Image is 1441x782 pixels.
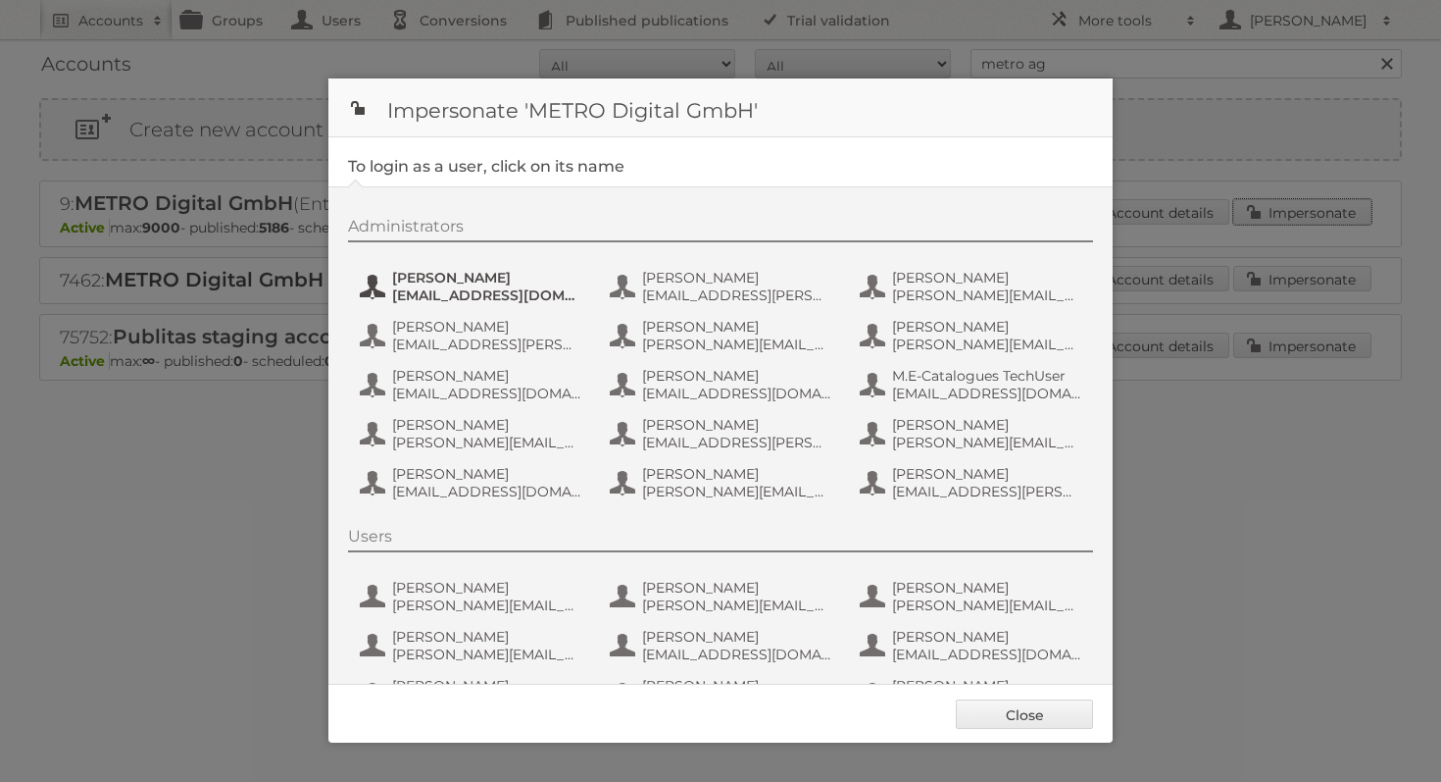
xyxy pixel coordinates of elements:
[892,465,1082,483] span: [PERSON_NAME]
[392,416,582,434] span: [PERSON_NAME]
[348,157,624,176] legend: To login as a user, click on its name
[892,336,1082,353] span: [PERSON_NAME][EMAIL_ADDRESS][DOMAIN_NAME]
[892,287,1082,304] span: [PERSON_NAME][EMAIL_ADDRESS][PERSON_NAME][DOMAIN_NAME]
[892,385,1082,402] span: [EMAIL_ADDRESS][DOMAIN_NAME]
[608,365,838,404] button: [PERSON_NAME] [EMAIL_ADDRESS][DOMAIN_NAME]
[392,677,582,695] span: [PERSON_NAME]
[358,463,588,502] button: [PERSON_NAME] [EMAIL_ADDRESS][DOMAIN_NAME]
[392,287,582,304] span: [EMAIL_ADDRESS][DOMAIN_NAME]
[348,527,1093,552] div: Users
[392,465,582,483] span: [PERSON_NAME]
[642,416,832,434] span: [PERSON_NAME]
[392,336,582,353] span: [EMAIL_ADDRESS][PERSON_NAME][DOMAIN_NAME]
[608,626,838,665] button: [PERSON_NAME] [EMAIL_ADDRESS][DOMAIN_NAME]
[608,463,838,502] button: [PERSON_NAME] [PERSON_NAME][EMAIL_ADDRESS][PERSON_NAME][DOMAIN_NAME]
[642,677,832,695] span: [PERSON_NAME]
[642,336,832,353] span: [PERSON_NAME][EMAIL_ADDRESS][PERSON_NAME][DOMAIN_NAME]
[392,434,582,451] span: [PERSON_NAME][EMAIL_ADDRESS][PERSON_NAME][DOMAIN_NAME]
[608,316,838,355] button: [PERSON_NAME] [PERSON_NAME][EMAIL_ADDRESS][PERSON_NAME][DOMAIN_NAME]
[858,626,1088,665] button: [PERSON_NAME] [EMAIL_ADDRESS][DOMAIN_NAME]
[358,316,588,355] button: [PERSON_NAME] [EMAIL_ADDRESS][PERSON_NAME][DOMAIN_NAME]
[892,646,1082,663] span: [EMAIL_ADDRESS][DOMAIN_NAME]
[642,483,832,500] span: [PERSON_NAME][EMAIL_ADDRESS][PERSON_NAME][DOMAIN_NAME]
[642,628,832,646] span: [PERSON_NAME]
[358,365,588,404] button: [PERSON_NAME] [EMAIL_ADDRESS][DOMAIN_NAME]
[642,269,832,287] span: [PERSON_NAME]
[892,579,1082,597] span: [PERSON_NAME]
[642,597,832,614] span: [PERSON_NAME][EMAIL_ADDRESS][PERSON_NAME][DOMAIN_NAME]
[608,577,838,616] button: [PERSON_NAME] [PERSON_NAME][EMAIL_ADDRESS][PERSON_NAME][DOMAIN_NAME]
[358,626,588,665] button: [PERSON_NAME] [PERSON_NAME][EMAIL_ADDRESS][PERSON_NAME][DOMAIN_NAME]
[392,385,582,402] span: [EMAIL_ADDRESS][DOMAIN_NAME]
[858,577,1088,616] button: [PERSON_NAME] [PERSON_NAME][EMAIL_ADDRESS][PERSON_NAME][DOMAIN_NAME]
[642,465,832,483] span: [PERSON_NAME]
[892,628,1082,646] span: [PERSON_NAME]
[392,597,582,614] span: [PERSON_NAME][EMAIL_ADDRESS][PERSON_NAME][PERSON_NAME][DOMAIN_NAME]
[642,318,832,336] span: [PERSON_NAME]
[642,434,832,451] span: [EMAIL_ADDRESS][PERSON_NAME][DOMAIN_NAME]
[892,483,1082,500] span: [EMAIL_ADDRESS][PERSON_NAME][DOMAIN_NAME]
[358,675,588,714] button: [PERSON_NAME] [PERSON_NAME][EMAIL_ADDRESS][PERSON_NAME][DOMAIN_NAME]
[858,414,1088,453] button: [PERSON_NAME] [PERSON_NAME][EMAIL_ADDRESS][DOMAIN_NAME]
[858,675,1088,714] button: [PERSON_NAME] [EMAIL_ADDRESS][DOMAIN_NAME]
[642,367,832,385] span: [PERSON_NAME]
[358,414,588,453] button: [PERSON_NAME] [PERSON_NAME][EMAIL_ADDRESS][PERSON_NAME][DOMAIN_NAME]
[608,675,838,714] button: [PERSON_NAME] [PERSON_NAME][EMAIL_ADDRESS][DOMAIN_NAME]
[858,463,1088,502] button: [PERSON_NAME] [EMAIL_ADDRESS][PERSON_NAME][DOMAIN_NAME]
[892,677,1082,695] span: [PERSON_NAME]
[392,269,582,287] span: [PERSON_NAME]
[392,646,582,663] span: [PERSON_NAME][EMAIL_ADDRESS][PERSON_NAME][DOMAIN_NAME]
[348,217,1093,242] div: Administrators
[392,628,582,646] span: [PERSON_NAME]
[858,365,1088,404] button: M.E-Catalogues TechUser [EMAIL_ADDRESS][DOMAIN_NAME]
[608,267,838,306] button: [PERSON_NAME] [EMAIL_ADDRESS][PERSON_NAME][DOMAIN_NAME]
[392,579,582,597] span: [PERSON_NAME]
[608,414,838,453] button: [PERSON_NAME] [EMAIL_ADDRESS][PERSON_NAME][DOMAIN_NAME]
[892,416,1082,434] span: [PERSON_NAME]
[642,287,832,304] span: [EMAIL_ADDRESS][PERSON_NAME][DOMAIN_NAME]
[892,318,1082,336] span: [PERSON_NAME]
[956,700,1093,729] a: Close
[892,597,1082,614] span: [PERSON_NAME][EMAIL_ADDRESS][PERSON_NAME][DOMAIN_NAME]
[858,316,1088,355] button: [PERSON_NAME] [PERSON_NAME][EMAIL_ADDRESS][DOMAIN_NAME]
[892,367,1082,385] span: M.E-Catalogues TechUser
[642,579,832,597] span: [PERSON_NAME]
[328,78,1113,137] h1: Impersonate 'METRO Digital GmbH'
[642,385,832,402] span: [EMAIL_ADDRESS][DOMAIN_NAME]
[642,646,832,663] span: [EMAIL_ADDRESS][DOMAIN_NAME]
[858,267,1088,306] button: [PERSON_NAME] [PERSON_NAME][EMAIL_ADDRESS][PERSON_NAME][DOMAIN_NAME]
[392,318,582,336] span: [PERSON_NAME]
[892,434,1082,451] span: [PERSON_NAME][EMAIL_ADDRESS][DOMAIN_NAME]
[392,483,582,500] span: [EMAIL_ADDRESS][DOMAIN_NAME]
[358,577,588,616] button: [PERSON_NAME] [PERSON_NAME][EMAIL_ADDRESS][PERSON_NAME][PERSON_NAME][DOMAIN_NAME]
[892,269,1082,287] span: [PERSON_NAME]
[358,267,588,306] button: [PERSON_NAME] [EMAIL_ADDRESS][DOMAIN_NAME]
[392,367,582,385] span: [PERSON_NAME]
